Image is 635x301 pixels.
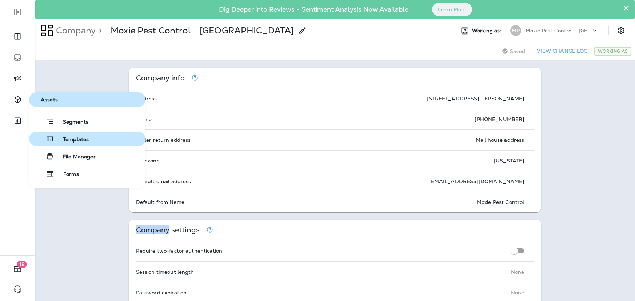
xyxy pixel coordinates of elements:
button: Assets [29,92,145,107]
p: > [96,25,102,36]
p: [STREET_ADDRESS][PERSON_NAME] [427,96,524,101]
button: Templates [29,132,145,146]
span: Templates [54,136,89,143]
p: Default from Name [136,199,184,205]
span: File Manager [54,154,96,161]
p: Dig Deeper into Reviews - Sentiment Analysis Now Available [198,8,430,11]
p: Timezone [136,158,160,164]
p: Password expiration [136,290,187,296]
p: Moxie Pest Control - [GEOGRAPHIC_DATA] [526,28,591,33]
p: [EMAIL_ADDRESS][DOMAIN_NAME] [429,178,524,184]
button: Settings [615,24,628,37]
div: Working As [594,47,631,56]
button: Close [623,2,630,14]
button: Learn More [432,3,472,16]
p: Require two-factor authentication [136,248,223,254]
p: Address [136,96,157,101]
p: None [511,269,524,275]
span: 18 [17,261,27,268]
p: Moxie Pest Control - [GEOGRAPHIC_DATA] [111,25,294,36]
p: Company [53,25,96,36]
span: Saved [510,48,526,54]
p: Mail house address [476,137,524,143]
p: Session timeout length [136,269,194,275]
span: Working as: [472,28,503,34]
span: Forms [55,171,79,178]
span: Segments [54,119,88,126]
span: Assets [32,97,143,103]
p: [PHONE_NUMBER] [475,116,524,122]
p: [US_STATE] [494,158,524,164]
div: MP [510,25,521,36]
button: Forms [29,166,145,181]
p: None [511,290,524,296]
p: Mailer return address [136,137,191,143]
button: Expand Sidebar [7,5,28,19]
button: Segments [29,114,145,129]
p: Moxie Pest Control [477,199,524,205]
button: View Change Log [534,45,590,57]
p: Company settings [136,227,200,233]
p: Company info [136,75,185,81]
p: Default email address [136,178,191,184]
div: Moxie Pest Control - Phoenix [111,25,294,36]
button: File Manager [29,149,145,164]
